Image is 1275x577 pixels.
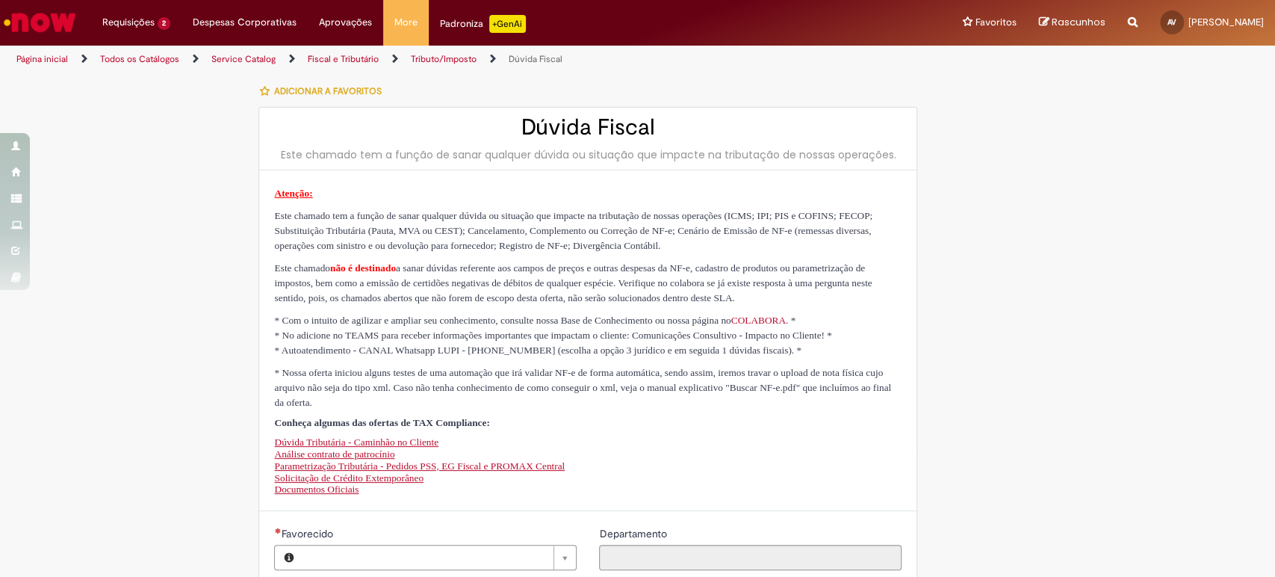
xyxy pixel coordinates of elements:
[975,15,1017,30] span: Favoritos
[274,330,831,341] span: * No adicione no TEAMS para receber informações importantes que impactam o cliente: Comunicações ...
[489,15,526,33] p: +GenAi
[1167,17,1176,27] span: AV
[16,53,68,65] a: Página inicial
[599,527,669,540] span: Somente leitura - Departamento
[102,15,155,30] span: Requisições
[1,7,78,37] img: ServiceNow
[599,545,902,570] input: Departamento
[1188,16,1264,28] span: [PERSON_NAME]
[274,210,872,251] span: Este chamado tem a função de sanar qualquer dúvida ou situação que impacte na tributação de nossa...
[394,15,418,30] span: More
[274,448,394,460] a: Análise contrato de patrocínio
[274,315,795,326] span: * Com o intuito de agilizar e ampliar seu conhecimento, consulte nossa Base de Conhecimento ou no...
[211,53,276,65] a: Service Catalog
[274,484,359,495] a: Documentos Oficiais
[1052,15,1105,29] span: Rascunhos
[330,262,396,274] span: não é destinado
[274,528,281,534] span: Necessários
[440,15,526,33] div: Padroniza
[273,85,381,97] span: Adicionar a Favoritos
[731,315,786,326] a: COLABORA
[193,15,297,30] span: Despesas Corporativas
[274,367,891,408] span: * Nossa oferta iniciou alguns testes de uma automação que irá validar NF-e de forma automática, s...
[308,53,379,65] a: Fiscal e Tributário
[274,262,872,303] span: Este chamado a sanar dúvidas referente aos campos de preços e outras despesas da NF-e, cadastro d...
[274,417,489,428] span: Conheça algumas das ofertas de TAX Compliance:
[599,526,669,541] label: Somente leitura - Departamento
[274,345,801,356] span: * Autoatendimento - CANAL Whatsapp LUPI - [PHONE_NUMBER] (escolha a opção 3 jurídico e em seguida...
[158,17,170,30] span: 2
[274,472,424,484] a: Solicitação de Crédito Extemporâneo
[274,115,902,140] h2: Dúvida Fiscal
[509,53,562,65] a: Dúvida Fiscal
[302,546,576,570] a: Limpar campo Favorecido
[1039,16,1105,30] a: Rascunhos
[11,46,839,73] ul: Trilhas de página
[274,436,438,448] a: Dúvida Tributária - Caminhão no Cliente
[100,53,179,65] a: Todos os Catálogos
[274,147,902,162] div: Este chamado tem a função de sanar qualquer dúvida ou situação que impacte na tributação de nossa...
[258,75,389,107] button: Adicionar a Favoritos
[319,15,372,30] span: Aprovações
[411,53,477,65] a: Tributo/Imposto
[275,546,302,570] button: Favorecido, Visualizar este registro
[274,460,565,472] a: Parametrização Tributária - Pedidos PSS, EG Fiscal e PROMAX Central
[281,527,335,540] span: Necessários - Favorecido
[274,188,312,199] span: Atenção:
